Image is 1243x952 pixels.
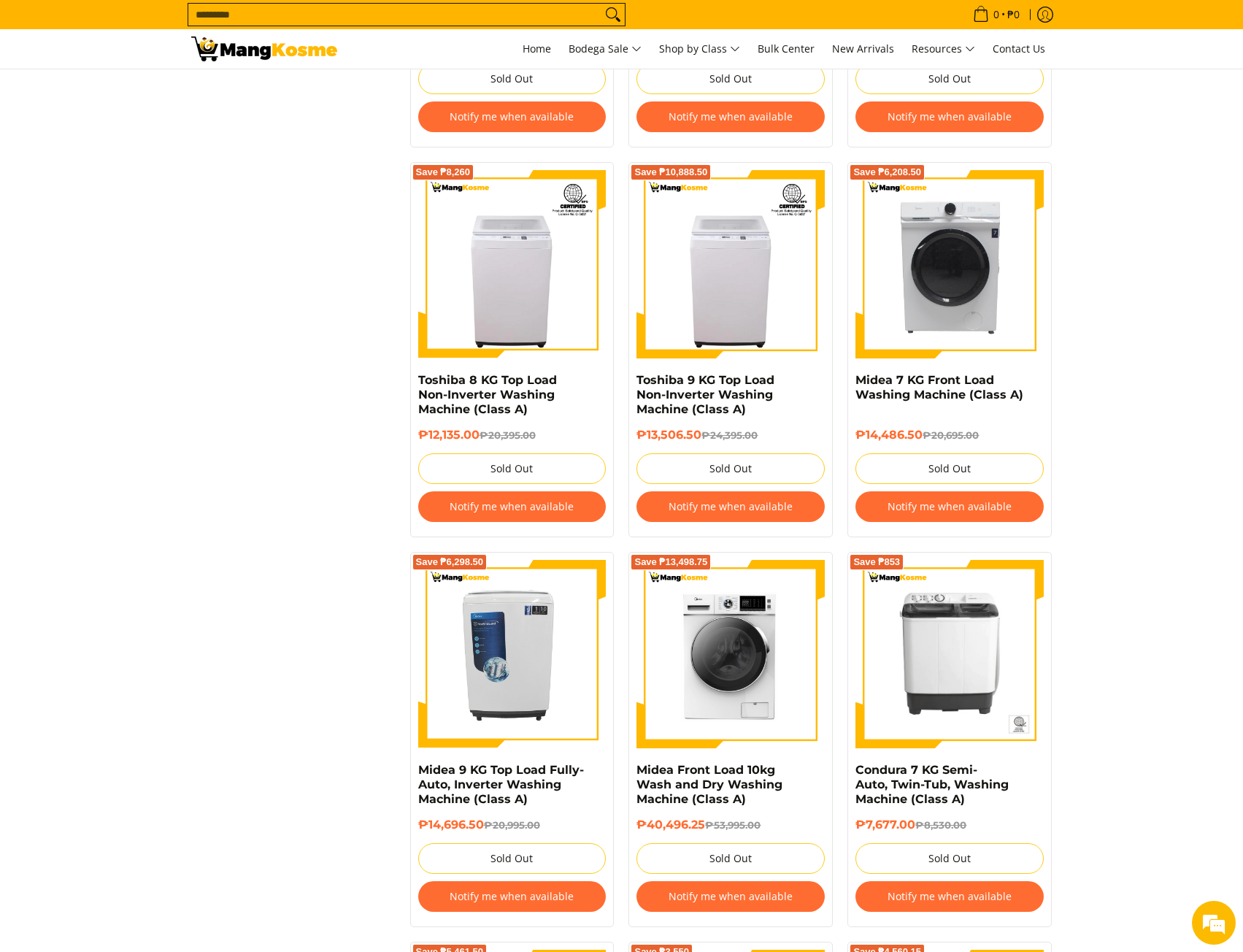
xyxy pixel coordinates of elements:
[825,29,901,69] a: New Arrivals
[214,450,265,469] em: Submit
[636,491,825,522] button: Notify me when available
[7,399,278,450] textarea: Type your message and click 'Submit'
[855,453,1044,484] button: Sold Out
[855,763,1009,806] a: Condura 7 KG Semi-Auto, Twin-Tub, Washing Machine (Class A)
[484,819,540,831] del: ₱20,995.00
[912,40,975,58] span: Resources
[418,843,607,874] button: Sold Out
[416,558,484,567] span: Save ₱6,298.50
[855,101,1044,132] button: Notify me when available
[853,168,921,177] span: Save ₱6,208.50
[1005,9,1022,20] span: ₱0
[239,7,274,42] div: Minimize live chat window
[969,7,1024,23] span: •
[991,9,1001,20] span: 0
[561,29,649,69] a: Bodega Sale
[515,29,558,69] a: Home
[634,558,707,567] span: Save ₱13,498.75
[634,168,707,177] span: Save ₱10,888.50
[993,42,1045,55] span: Contact Us
[418,491,607,522] button: Notify me when available
[855,491,1044,522] button: Notify me when available
[31,184,255,331] span: We are offline. Please leave us a message.
[636,428,825,442] h6: ₱13,506.50
[705,819,761,831] del: ₱53,995.00
[855,843,1044,874] button: Sold Out
[418,170,607,358] img: Toshiba 8 KG Top Load Non-Inverter Washing Machine (Class A)
[191,37,337,61] img: Washing Machines l Mang Kosme: Home Appliances Warehouse Sale Partner
[855,428,1044,442] h6: ₱14,486.50
[636,170,825,358] img: Toshiba 9 KG Top Load Non-Inverter Washing Machine (Class A)
[418,428,607,442] h6: ₱12,135.00
[76,82,245,101] div: Leave a message
[985,29,1052,69] a: Contact Us
[636,64,825,94] button: Sold Out
[701,429,758,441] del: ₱24,395.00
[636,560,825,748] img: Midea Front Load 10kg Wash and Dry Washing Machine (Class A)
[416,168,471,177] span: Save ₱8,260
[480,429,536,441] del: ₱20,395.00
[418,881,607,912] button: Notify me when available
[832,42,894,55] span: New Arrivals
[418,373,557,416] a: Toshiba 8 KG Top Load Non-Inverter Washing Machine (Class A)
[523,42,551,55] span: Home
[418,453,607,484] button: Sold Out
[569,40,642,58] span: Bodega Sale
[904,29,982,69] a: Resources
[636,101,825,132] button: Notify me when available
[418,560,607,748] img: Midea 9 KG Top Load Fully-Auto, Inverter Washing Machine (Class A)
[923,429,979,441] del: ₱20,695.00
[352,29,1052,69] nav: Main Menu
[853,558,900,567] span: Save ₱853
[636,453,825,484] button: Sold Out
[418,101,607,132] button: Notify me when available
[855,560,1044,748] img: condura-semi-automatic-7-kilos-twin-tub-washing-machine-front-view-mang-kosme
[758,42,815,55] span: Bulk Center
[636,373,774,416] a: Toshiba 9 KG Top Load Non-Inverter Washing Machine (Class A)
[855,170,1044,358] img: Midea 7 KG Front Load Washing Machine (Class A)
[636,818,825,832] h6: ₱40,496.25
[418,818,607,832] h6: ₱14,696.50
[652,29,747,69] a: Shop by Class
[855,818,1044,832] h6: ₱7,677.00
[418,64,607,94] button: Sold Out
[659,40,740,58] span: Shop by Class
[855,881,1044,912] button: Notify me when available
[750,29,822,69] a: Bulk Center
[636,843,825,874] button: Sold Out
[915,819,966,831] del: ₱8,530.00
[855,64,1044,94] button: Sold Out
[636,763,782,806] a: Midea Front Load 10kg Wash and Dry Washing Machine (Class A)
[855,373,1023,402] a: Midea 7 KG Front Load Washing Machine (Class A)
[636,881,825,912] button: Notify me when available
[601,4,625,26] button: Search
[418,763,584,806] a: Midea 9 KG Top Load Fully-Auto, Inverter Washing Machine (Class A)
